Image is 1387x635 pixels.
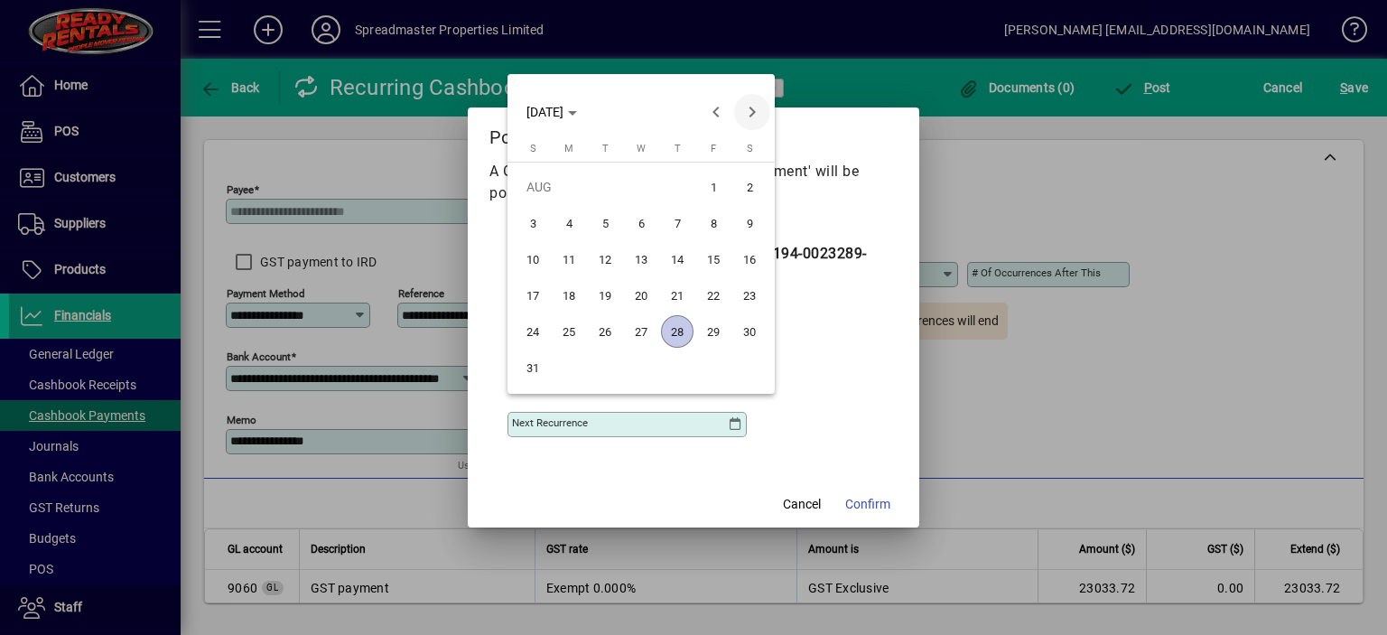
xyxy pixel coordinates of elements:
[731,277,768,313] button: Sat Aug 23 2025
[731,169,768,205] button: Sat Aug 02 2025
[661,279,693,312] span: 21
[517,243,549,275] span: 10
[675,143,681,154] span: T
[553,207,585,239] span: 4
[517,279,549,312] span: 17
[733,171,766,203] span: 2
[731,241,768,277] button: Sat Aug 16 2025
[623,205,659,241] button: Wed Aug 06 2025
[602,143,609,154] span: T
[551,241,587,277] button: Mon Aug 11 2025
[733,279,766,312] span: 23
[733,207,766,239] span: 9
[551,313,587,350] button: Mon Aug 25 2025
[625,243,657,275] span: 13
[515,350,551,386] button: Sun Aug 31 2025
[589,279,621,312] span: 19
[517,207,549,239] span: 3
[515,277,551,313] button: Sun Aug 17 2025
[623,277,659,313] button: Wed Aug 20 2025
[553,279,585,312] span: 18
[587,205,623,241] button: Tue Aug 05 2025
[697,243,730,275] span: 15
[697,207,730,239] span: 8
[661,315,693,348] span: 28
[661,207,693,239] span: 7
[637,143,646,154] span: W
[587,277,623,313] button: Tue Aug 19 2025
[589,207,621,239] span: 5
[731,313,768,350] button: Sat Aug 30 2025
[551,277,587,313] button: Mon Aug 18 2025
[517,315,549,348] span: 24
[734,94,770,130] button: Next month
[733,243,766,275] span: 16
[625,279,657,312] span: 20
[551,205,587,241] button: Mon Aug 04 2025
[731,205,768,241] button: Sat Aug 09 2025
[553,243,585,275] span: 11
[659,205,695,241] button: Thu Aug 07 2025
[519,96,584,128] button: Choose month and year
[517,351,549,384] span: 31
[697,279,730,312] span: 22
[553,315,585,348] span: 25
[623,241,659,277] button: Wed Aug 13 2025
[515,169,695,205] td: AUG
[695,277,731,313] button: Fri Aug 22 2025
[659,277,695,313] button: Thu Aug 21 2025
[625,207,657,239] span: 6
[711,143,716,154] span: F
[587,241,623,277] button: Tue Aug 12 2025
[695,205,731,241] button: Fri Aug 08 2025
[530,143,536,154] span: S
[695,241,731,277] button: Fri Aug 15 2025
[526,105,563,119] span: [DATE]
[587,313,623,350] button: Tue Aug 26 2025
[515,205,551,241] button: Sun Aug 03 2025
[515,241,551,277] button: Sun Aug 10 2025
[697,171,730,203] span: 1
[515,313,551,350] button: Sun Aug 24 2025
[589,315,621,348] span: 26
[661,243,693,275] span: 14
[697,315,730,348] span: 29
[625,315,657,348] span: 27
[733,315,766,348] span: 30
[695,169,731,205] button: Fri Aug 01 2025
[695,313,731,350] button: Fri Aug 29 2025
[698,94,734,130] button: Previous month
[564,143,573,154] span: M
[623,313,659,350] button: Wed Aug 27 2025
[659,313,695,350] button: Thu Aug 28 2025
[747,143,753,154] span: S
[659,241,695,277] button: Thu Aug 14 2025
[589,243,621,275] span: 12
